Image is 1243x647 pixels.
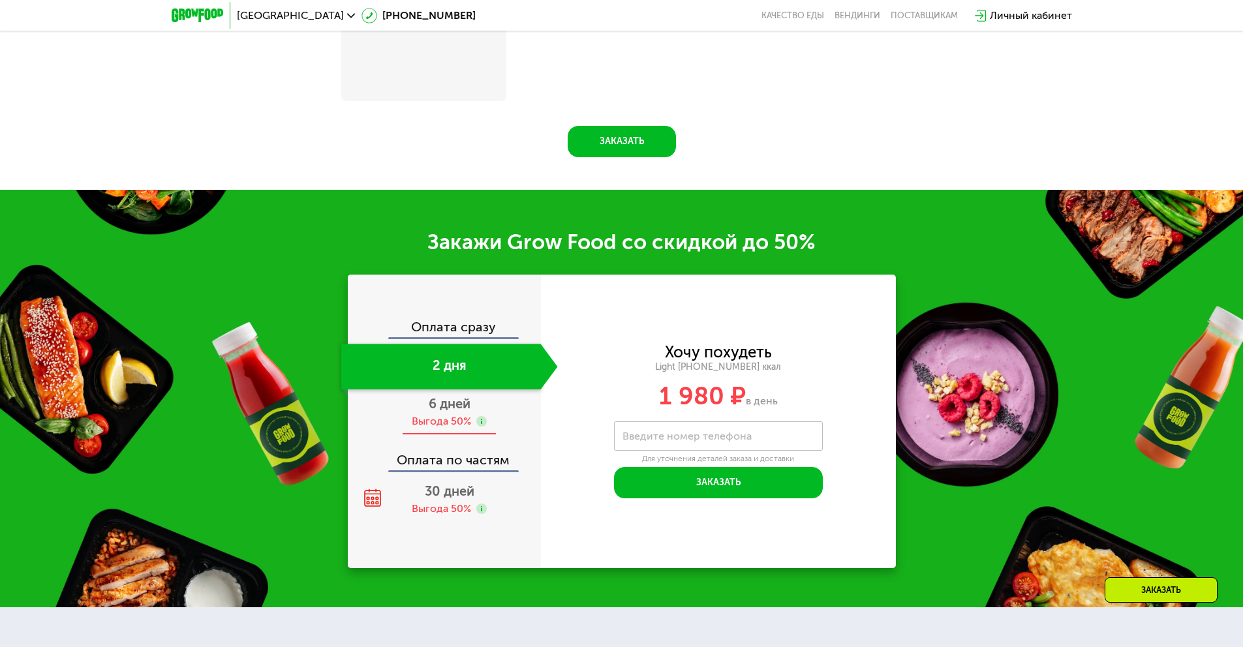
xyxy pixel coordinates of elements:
[761,10,824,21] a: Качество еды
[990,8,1072,23] div: Личный кабинет
[622,432,752,440] label: Введите номер телефона
[891,10,958,21] div: поставщикам
[665,345,772,359] div: Хочу похудеть
[614,454,823,464] div: Для уточнения деталей заказа и доставки
[349,320,541,337] div: Оплата сразу
[568,126,676,157] button: Заказать
[361,8,476,23] a: [PHONE_NUMBER]
[412,414,471,429] div: Выгода 50%
[425,483,474,499] span: 30 дней
[237,10,344,21] span: [GEOGRAPHIC_DATA]
[1105,577,1218,603] div: Заказать
[349,440,541,470] div: Оплата по частям
[412,502,471,516] div: Выгода 50%
[614,467,823,498] button: Заказать
[835,10,880,21] a: Вендинги
[429,396,470,412] span: 6 дней
[541,361,896,373] div: Light [PHONE_NUMBER] ккал
[659,381,746,411] span: 1 980 ₽
[746,395,778,407] span: в день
